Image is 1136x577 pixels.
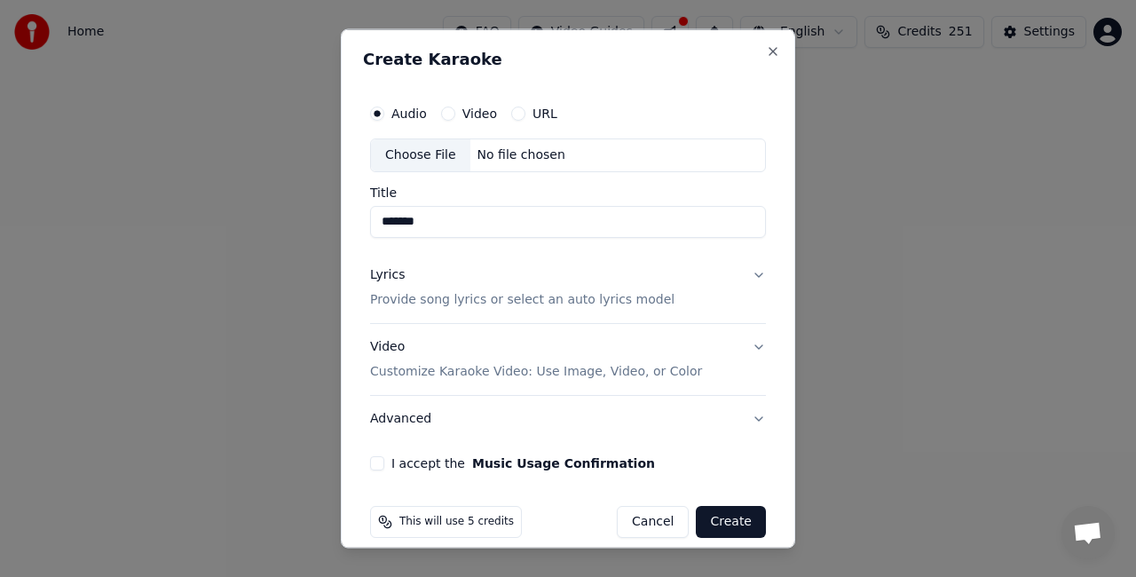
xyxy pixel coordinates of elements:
[696,505,766,537] button: Create
[371,139,470,171] div: Choose File
[363,51,773,67] h2: Create Karaoke
[370,251,766,322] button: LyricsProvide song lyrics or select an auto lyrics model
[370,265,405,283] div: Lyrics
[470,146,572,164] div: No file chosen
[370,290,674,308] p: Provide song lyrics or select an auto lyrics model
[370,186,766,198] label: Title
[462,107,497,120] label: Video
[370,323,766,394] button: VideoCustomize Karaoke Video: Use Image, Video, or Color
[370,337,702,380] div: Video
[617,505,689,537] button: Cancel
[370,395,766,441] button: Advanced
[391,456,655,469] label: I accept the
[532,107,557,120] label: URL
[370,362,702,380] p: Customize Karaoke Video: Use Image, Video, or Color
[391,107,427,120] label: Audio
[472,456,655,469] button: I accept the
[399,514,514,528] span: This will use 5 credits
